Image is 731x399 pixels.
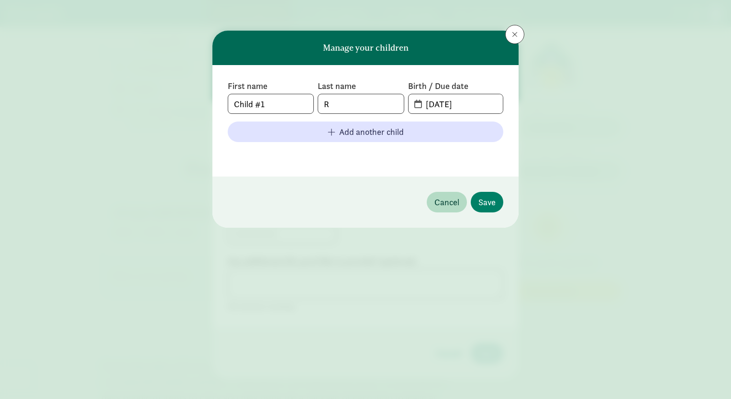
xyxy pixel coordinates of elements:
[323,43,409,53] h6: Manage your children
[228,122,503,142] button: Add another child
[471,192,503,212] button: Save
[434,196,459,209] span: Cancel
[228,80,314,92] label: First name
[318,80,404,92] label: Last name
[427,192,467,212] button: Cancel
[339,125,404,138] span: Add another child
[420,94,503,113] input: MM-DD-YYYY
[478,196,496,209] span: Save
[408,80,503,92] label: Birth / Due date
